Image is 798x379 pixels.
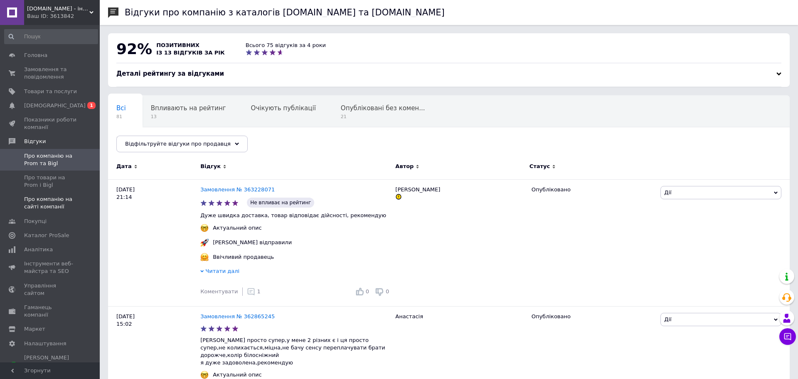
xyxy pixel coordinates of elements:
[200,337,391,367] p: [PERSON_NAME] просто супер,у мене 2 різних є і ця просто супер,не колихається,міцна,не бачу сенсу...
[200,268,391,277] div: Читати далі
[24,196,77,211] span: Про компанію на сайті компанії
[151,104,226,112] span: Впливають на рейтинг
[341,114,425,120] span: 21
[251,104,316,112] span: Очікують публікації
[200,288,238,295] span: Коментувати
[116,70,224,77] span: Деталі рейтингу за відгуками
[664,316,671,322] span: Дії
[211,239,294,246] div: [PERSON_NAME] відправили
[108,179,200,306] div: [DATE] 21:14
[24,246,53,253] span: Аналітика
[341,104,425,112] span: Опубліковані без комен...
[116,40,152,57] span: 92%
[24,354,77,377] span: [PERSON_NAME] та рахунки
[156,50,225,56] span: із 13 відгуків за рік
[116,69,781,78] div: Деталі рейтингу за відгуками
[116,136,149,144] span: Негативні
[257,288,261,295] span: 1
[211,224,264,232] div: Актуальний опис
[200,224,209,232] img: :nerd_face:
[27,12,100,20] div: Ваш ID: 3613842
[24,138,46,145] span: Відгуки
[24,218,47,225] span: Покупці
[24,66,77,81] span: Замовлення та повідомлення
[87,102,96,109] span: 1
[200,163,221,170] span: Відгук
[200,238,209,247] img: :rocket:
[125,7,445,17] h1: Відгуки про компанію з каталогів [DOMAIN_NAME] та [DOMAIN_NAME]
[205,268,239,274] span: Читати далі
[24,116,77,131] span: Показники роботи компанії
[125,141,231,147] span: Відфільтруйте відгуки про продавця
[247,287,261,296] div: 1
[391,179,527,306] div: [PERSON_NAME]
[24,232,69,239] span: Каталог ProSale
[386,288,389,295] span: 0
[395,163,414,170] span: Автор
[246,42,326,49] div: Всього 75 відгуків за 4 роки
[211,253,276,261] div: Ввічливий продавець
[779,328,796,345] button: Чат з покупцем
[200,253,209,261] img: :hugging_face:
[530,163,550,170] span: Статус
[24,88,77,95] span: Товари та послуги
[200,212,391,219] p: Дуже швидка доставка, товар відповідає дійсності, рекомендую
[116,104,126,112] span: Всі
[366,288,369,295] span: 0
[200,313,275,320] a: Замовлення № 362865245
[200,288,238,295] div: Коментувати
[24,304,77,319] span: Гаманець компанії
[116,114,126,120] span: 81
[151,114,226,120] span: 13
[332,96,442,127] div: Опубліковані без коментаря
[532,313,655,320] div: Опубліковано
[24,174,77,189] span: Про товари на Prom і Bigl
[24,102,86,109] span: [DEMOGRAPHIC_DATA]
[247,198,314,208] span: Не впливає на рейтинг
[200,371,209,379] img: :nerd_face:
[24,282,77,297] span: Управління сайтом
[664,189,671,196] span: Дії
[24,325,45,333] span: Маркет
[532,186,655,193] div: Опубліковано
[24,52,47,59] span: Головна
[211,371,264,379] div: Актуальний опис
[24,340,66,347] span: Налаштування
[4,29,98,44] input: Пошук
[24,260,77,275] span: Інструменти веб-майстра та SEO
[200,186,275,193] a: Замовлення № 363228071
[24,152,77,167] span: Про компанію на Prom та Bigl
[156,42,199,48] span: позитивних
[27,5,89,12] span: OFerta.in.ua - інтернет магазин
[116,163,132,170] span: Дата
